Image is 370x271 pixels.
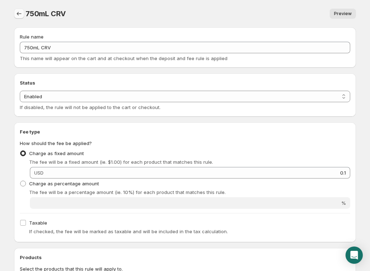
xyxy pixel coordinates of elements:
[346,247,363,264] div: Open Intercom Messenger
[330,9,356,19] a: Preview
[20,128,350,135] h2: Fee type
[29,159,213,165] span: The fee will be a fixed amount (ie. $1.00) for each product that matches this rule.
[29,181,99,186] span: Charge as percentage amount
[20,254,350,261] h2: Products
[20,104,161,110] span: If disabled, the rule will not be applied to the cart or checkout.
[34,170,44,176] span: USD
[29,189,350,196] p: The fee will be a percentage amount (ie. 10%) for each product that matches this rule.
[14,9,24,19] button: Settings
[20,55,227,61] span: This name will appear on the cart and at checkout when the deposit and fee rule is applied
[341,200,346,206] span: %
[334,11,352,17] span: Preview
[29,150,84,156] span: Charge as fixed amount
[26,9,66,18] span: 750mL CRV
[20,34,44,40] span: Rule name
[20,79,350,86] h2: Status
[29,229,228,234] span: If checked, the fee will be marked as taxable and will be included in the tax calculation.
[29,220,47,226] span: Taxable
[20,140,92,146] span: How should the fee be applied?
